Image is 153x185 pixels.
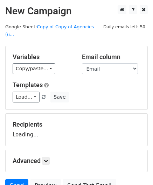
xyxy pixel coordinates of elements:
button: Save [50,92,69,102]
a: Load... [13,92,40,102]
a: Templates [13,81,43,88]
h5: Advanced [13,157,140,165]
h5: Email column [82,53,141,61]
span: Daily emails left: 50 [101,23,148,31]
small: Google Sheet: [5,24,94,37]
h2: New Campaign [5,5,148,17]
h5: Recipients [13,121,140,128]
h5: Variables [13,53,71,61]
div: Loading... [13,121,140,139]
a: Daily emails left: 50 [101,24,148,29]
a: Copy of Copy of Agencies (u... [5,24,94,37]
a: Copy/paste... [13,63,55,74]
